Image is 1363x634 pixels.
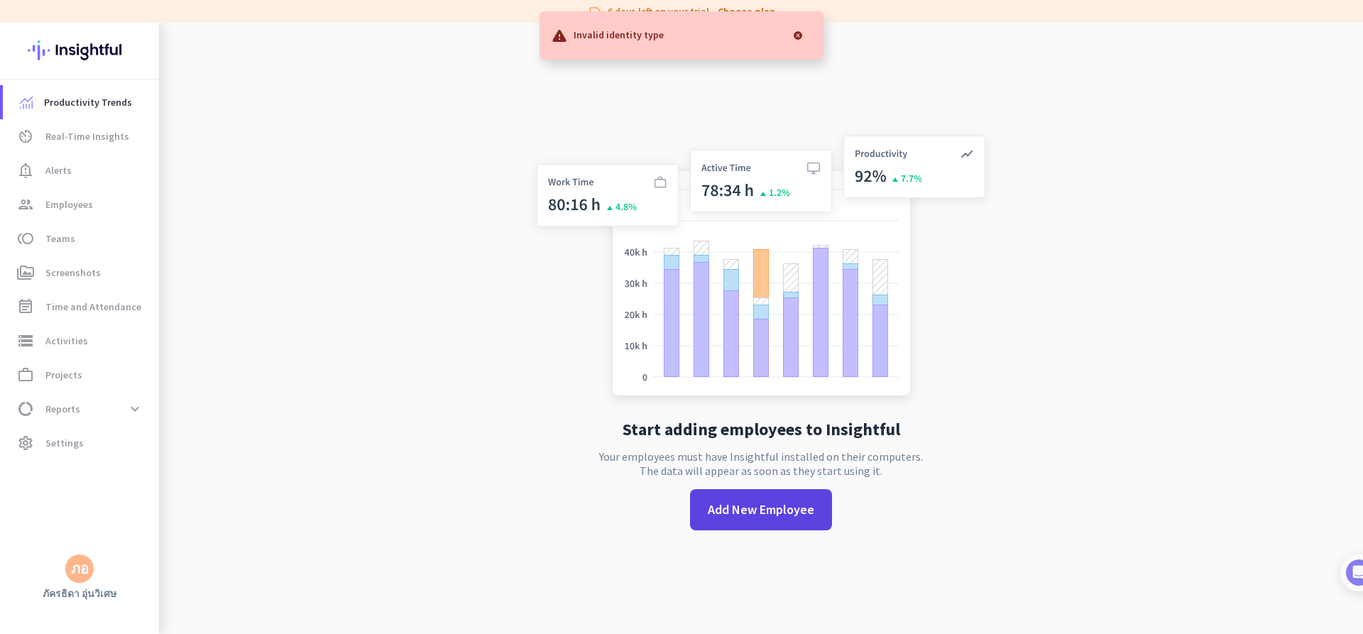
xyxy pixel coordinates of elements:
[45,196,93,213] span: Employees
[45,298,141,315] span: Time and Attendance
[3,153,159,187] a: notification_importantAlerts
[3,290,159,324] a: event_noteTime and Attendance
[17,366,34,383] i: work_outline
[17,400,34,417] i: data_usage
[17,264,34,281] i: perm_media
[708,501,814,519] span: Add New Employee
[718,4,775,18] a: Choose plan
[690,489,832,530] button: Add New Employee
[17,128,34,145] i: av_timer
[45,128,129,145] span: Real-Time Insights
[17,162,34,179] i: notification_important
[574,27,664,41] p: Invalid identity type
[3,392,159,426] a: data_usageReportsexpand_more
[3,119,159,153] a: av_timerReal-Time Insights
[20,96,33,109] img: menu-item
[45,434,84,452] span: Settings
[588,4,602,18] i: label
[45,162,72,179] span: Alerts
[17,434,34,452] i: settings
[44,94,132,111] span: Productivity Trends
[526,127,996,410] img: no-search-results
[45,400,80,417] span: Reports
[71,562,89,576] div: ภอ
[17,230,34,247] i: toll
[3,426,159,460] a: settingsSettings
[3,85,159,119] a: menu-itemProductivity Trends
[3,358,159,392] a: work_outlineProjects
[45,366,82,383] span: Projects
[28,23,131,78] img: Insightful logo
[122,396,148,422] button: expand_more
[3,256,159,290] a: perm_mediaScreenshots
[17,332,34,349] i: storage
[45,332,88,349] span: Activities
[45,230,75,247] span: Teams
[623,421,900,438] h2: Start adding employees to Insightful
[3,324,159,358] a: storageActivities
[17,196,34,213] i: group
[3,187,159,222] a: groupEmployees
[45,264,101,281] span: Screenshots
[17,298,34,315] i: event_note
[3,222,159,256] a: tollTeams
[599,449,923,478] p: Your employees must have Insightful installed on their computers. The data will appear as soon as...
